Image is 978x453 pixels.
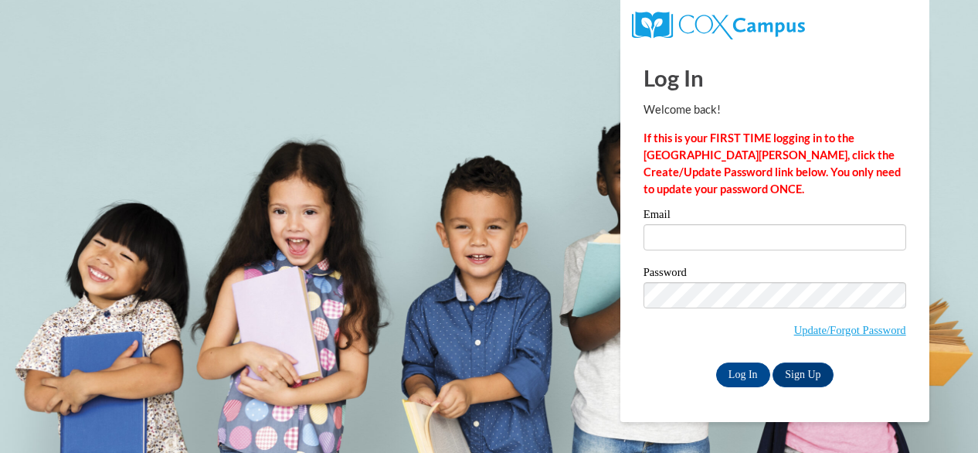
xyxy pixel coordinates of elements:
[716,363,770,387] input: Log In
[644,131,901,196] strong: If this is your FIRST TIME logging in to the [GEOGRAPHIC_DATA][PERSON_NAME], click the Create/Upd...
[644,101,906,118] p: Welcome back!
[794,324,906,336] a: Update/Forgot Password
[773,363,833,387] a: Sign Up
[644,62,906,94] h1: Log In
[644,209,906,224] label: Email
[644,267,906,282] label: Password
[632,12,805,39] img: COX Campus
